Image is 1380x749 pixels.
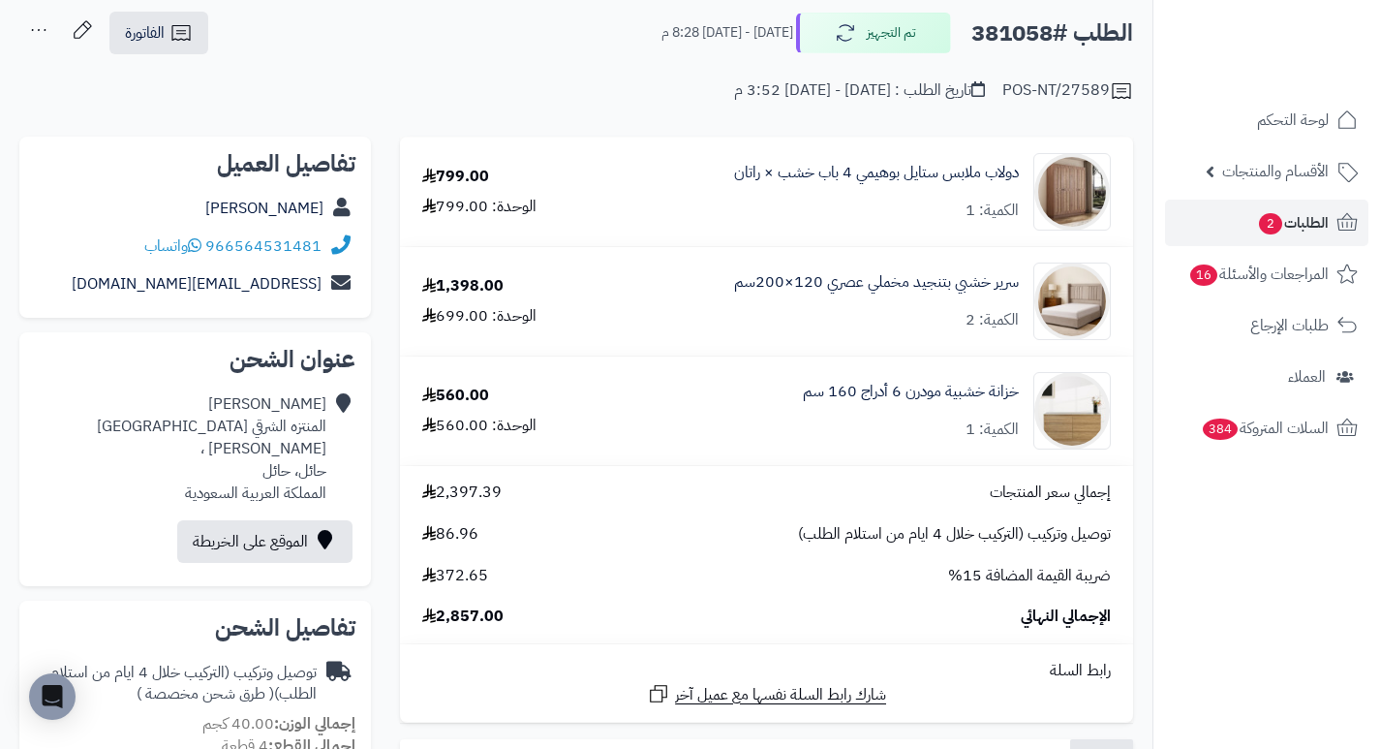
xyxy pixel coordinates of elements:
a: لوحة التحكم [1165,97,1368,143]
span: الأقسام والمنتجات [1222,158,1329,185]
button: تم التجهيز [796,13,951,53]
a: الموقع على الخريطة [177,520,353,563]
div: الكمية: 2 [966,309,1019,331]
a: 966564531481 [205,234,322,258]
span: 372.65 [422,565,488,587]
a: [EMAIL_ADDRESS][DOMAIN_NAME] [72,272,322,296]
span: لوحة التحكم [1257,107,1329,134]
span: الفاتورة [125,21,165,45]
small: 40.00 كجم [202,712,355,735]
span: إجمالي سعر المنتجات [990,482,1111,504]
img: 1756283185-1-90x90.jpg [1034,263,1110,340]
div: [PERSON_NAME] المنتزه الشرقي [GEOGRAPHIC_DATA][PERSON_NAME] ، حائل، حائل المملكة العربية السعودية [35,393,326,504]
span: 384 [1203,419,1238,440]
div: POS-NT/27589 [1002,79,1133,103]
span: السلات المتروكة [1201,415,1329,442]
span: العملاء [1288,363,1326,390]
div: الوحدة: 560.00 [422,415,537,437]
span: المراجعات والأسئلة [1188,261,1329,288]
small: [DATE] - [DATE] 8:28 م [661,23,793,43]
span: الإجمالي النهائي [1021,606,1111,628]
span: 2,397.39 [422,482,502,504]
a: [PERSON_NAME] [205,197,323,220]
span: ( طرق شحن مخصصة ) [137,682,274,705]
span: 2,857.00 [422,606,504,628]
a: واتساب [144,234,201,258]
strong: إجمالي الوزن: [274,712,355,735]
div: الكمية: 1 [966,419,1019,441]
a: طلبات الإرجاع [1165,302,1368,349]
div: 560.00 [422,385,489,407]
a: دولاب ملابس ستايل بوهيمي 4 باب خشب × راتان [734,162,1019,184]
div: رابط السلة [408,660,1125,682]
a: شارك رابط السلة نفسها مع عميل آخر [647,682,886,706]
div: Open Intercom Messenger [29,673,76,720]
h2: الطلب #381058 [971,14,1133,53]
a: الفاتورة [109,12,208,54]
a: السلات المتروكة384 [1165,405,1368,452]
span: شارك رابط السلة نفسها مع عميل آخر [675,684,886,706]
h2: تفاصيل العميل [35,152,355,175]
div: الوحدة: 799.00 [422,196,537,218]
h2: عنوان الشحن [35,348,355,371]
div: الوحدة: 699.00 [422,305,537,328]
div: 1,398.00 [422,275,504,297]
img: 1749977265-1-90x90.jpg [1034,153,1110,231]
img: 1757487676-1-90x90.jpg [1034,372,1110,450]
span: طلبات الإرجاع [1250,312,1329,339]
a: العملاء [1165,354,1368,400]
span: الطلبات [1257,209,1329,236]
div: توصيل وتركيب (التركيب خلال 4 ايام من استلام الطلب) [35,662,317,706]
span: 86.96 [422,523,478,546]
span: 16 [1190,265,1217,286]
span: توصيل وتركيب (التركيب خلال 4 ايام من استلام الطلب) [798,523,1111,546]
a: المراجعات والأسئلة16 [1165,251,1368,297]
div: 799.00 [422,166,489,188]
div: الكمية: 1 [966,200,1019,222]
a: سرير خشبي بتنجيد مخملي عصري 120×200سم [734,271,1019,294]
a: الطلبات2 [1165,200,1368,246]
span: ضريبة القيمة المضافة 15% [948,565,1111,587]
h2: تفاصيل الشحن [35,616,355,640]
a: خزانة خشبية مودرن 6 أدراج 160 سم [803,381,1019,403]
span: 2 [1259,213,1282,234]
div: تاريخ الطلب : [DATE] - [DATE] 3:52 م [734,79,985,102]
